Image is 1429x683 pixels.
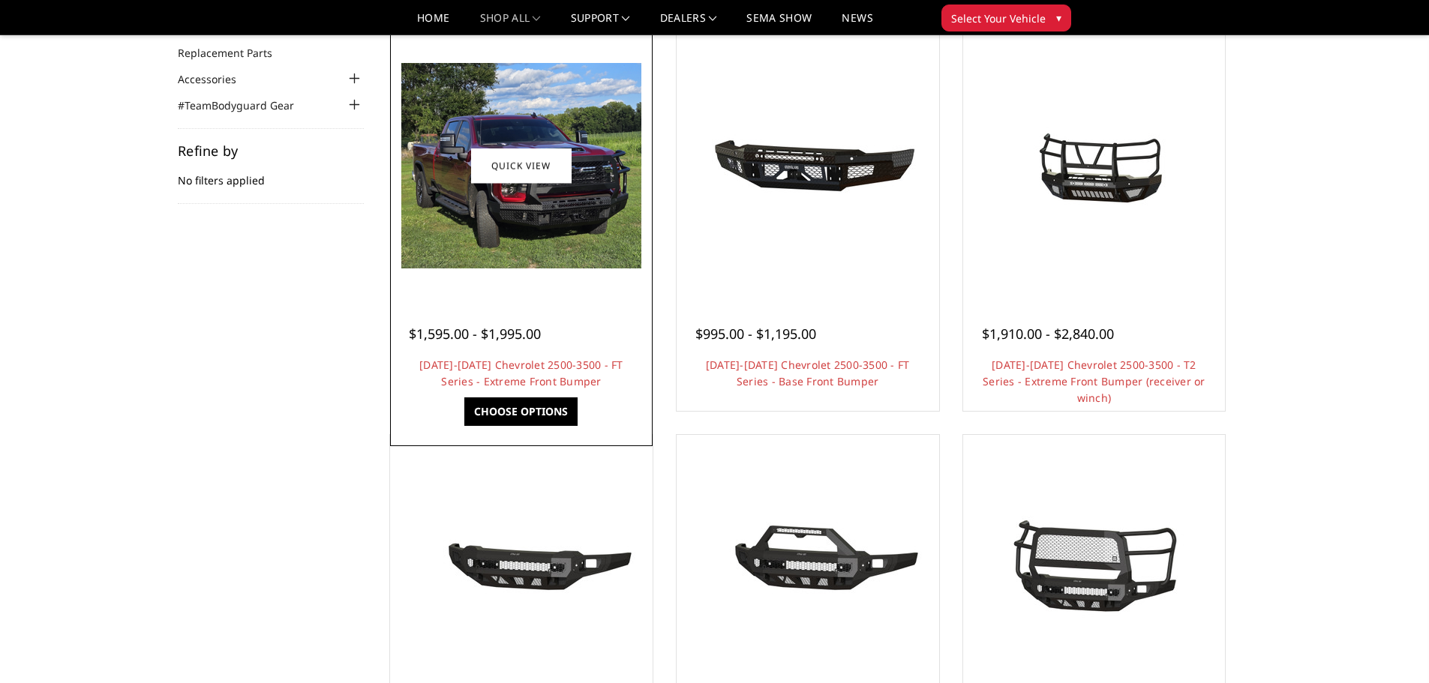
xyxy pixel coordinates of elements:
[464,397,578,426] a: Choose Options
[571,13,630,34] a: Support
[1056,10,1061,25] span: ▾
[974,510,1214,622] img: 2024-2025 Chevrolet 2500-3500 - Freedom Series - Extreme Front Bumper
[401,510,641,622] img: 2024-2025 Chevrolet 2500-3500 - Freedom Series - Base Front Bumper (non-winch)
[680,38,935,293] a: 2024-2025 Chevrolet 2500-3500 - FT Series - Base Front Bumper 2024-2025 Chevrolet 2500-3500 - FT ...
[178,144,364,157] h5: Refine by
[967,38,1222,293] a: 2024-2025 Chevrolet 2500-3500 - T2 Series - Extreme Front Bumper (receiver or winch) 2024-2025 Ch...
[982,325,1114,343] span: $1,910.00 - $2,840.00
[471,148,572,183] a: Quick view
[480,13,541,34] a: shop all
[417,13,449,34] a: Home
[178,97,313,113] a: #TeamBodyguard Gear
[688,510,928,622] img: 2024-2025 Chevrolet 2500-3500 - Freedom Series - Sport Front Bumper (non-winch)
[178,45,291,61] a: Replacement Parts
[746,13,812,34] a: SEMA Show
[706,358,910,388] a: [DATE]-[DATE] Chevrolet 2500-3500 - FT Series - Base Front Bumper
[983,358,1205,405] a: [DATE]-[DATE] Chevrolet 2500-3500 - T2 Series - Extreme Front Bumper (receiver or winch)
[941,4,1071,31] button: Select Your Vehicle
[178,144,364,204] div: No filters applied
[409,325,541,343] span: $1,595.00 - $1,995.00
[1354,611,1429,683] iframe: Chat Widget
[394,38,649,293] a: 2024-2025 Chevrolet 2500-3500 - FT Series - Extreme Front Bumper 2024-2025 Chevrolet 2500-3500 - ...
[401,63,641,268] img: 2024-2025 Chevrolet 2500-3500 - FT Series - Extreme Front Bumper
[660,13,717,34] a: Dealers
[951,10,1046,26] span: Select Your Vehicle
[419,358,623,388] a: [DATE]-[DATE] Chevrolet 2500-3500 - FT Series - Extreme Front Bumper
[695,325,816,343] span: $995.00 - $1,195.00
[842,13,872,34] a: News
[178,71,255,87] a: Accessories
